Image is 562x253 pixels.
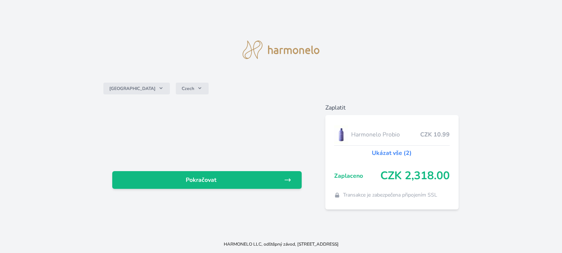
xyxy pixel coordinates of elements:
span: Transakce je zabezpečena připojením SSL [343,191,437,199]
h6: Zaplatit [325,103,459,112]
img: CLEAN_PROBIO_se_stinem_x-lo.jpg [334,125,348,144]
span: [GEOGRAPHIC_DATA] [109,86,155,91]
button: Czech [176,83,209,94]
span: Harmonelo Probio [351,130,420,139]
img: logo.svg [243,41,319,59]
span: CZK 2,318.00 [380,169,450,183]
a: Ukázat vše (2) [372,149,412,157]
span: CZK 10.99 [420,130,450,139]
a: Pokračovat [112,171,302,189]
span: Pokračovat [118,176,284,184]
button: [GEOGRAPHIC_DATA] [103,83,170,94]
span: Zaplaceno [334,171,380,180]
span: Czech [182,86,194,91]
